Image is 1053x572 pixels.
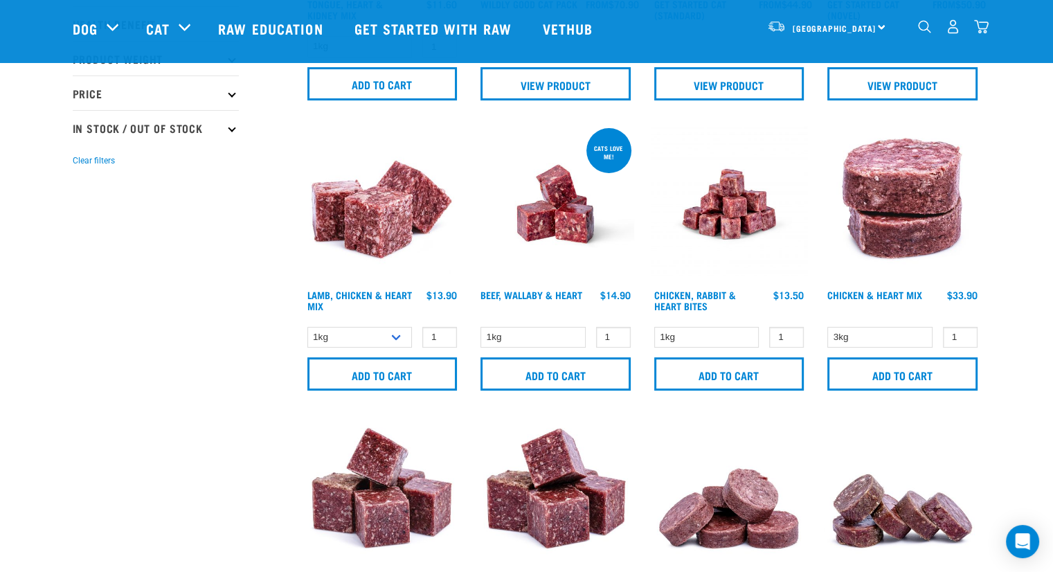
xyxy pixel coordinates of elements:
[480,292,582,297] a: Beef, Wallaby & Heart
[307,292,412,308] a: Lamb, Chicken & Heart Mix
[307,67,458,100] input: Add to cart
[793,26,876,30] span: [GEOGRAPHIC_DATA]
[307,357,458,391] input: Add to cart
[918,20,931,33] img: home-icon-1@2x.png
[767,20,786,33] img: van-moving.png
[304,125,461,283] img: 1124 Lamb Chicken Heart Mix 01
[480,67,631,100] a: View Product
[146,18,170,39] a: Cat
[596,327,631,348] input: 1
[73,18,98,39] a: Dog
[426,289,457,301] div: $13.90
[943,327,978,348] input: 1
[422,327,457,348] input: 1
[480,357,631,391] input: Add to cart
[824,125,981,283] img: Chicken and Heart Medallions
[600,289,631,301] div: $14.90
[654,292,736,308] a: Chicken, Rabbit & Heart Bites
[1006,525,1039,558] div: Open Intercom Messenger
[827,292,922,297] a: Chicken & Heart Mix
[827,357,978,391] input: Add to cart
[529,1,611,56] a: Vethub
[773,289,804,301] div: $13.50
[73,154,115,167] button: Clear filters
[586,138,631,167] div: Cats love me!
[654,357,804,391] input: Add to cart
[204,1,340,56] a: Raw Education
[73,75,239,110] p: Price
[341,1,529,56] a: Get started with Raw
[477,125,634,283] img: Raw Essentials 2024 July2572 Beef Wallaby Heart
[73,110,239,145] p: In Stock / Out Of Stock
[827,67,978,100] a: View Product
[974,19,989,34] img: home-icon@2x.png
[654,67,804,100] a: View Product
[947,289,978,301] div: $33.90
[946,19,960,34] img: user.png
[651,125,808,283] img: Chicken Rabbit Heart 1609
[769,327,804,348] input: 1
